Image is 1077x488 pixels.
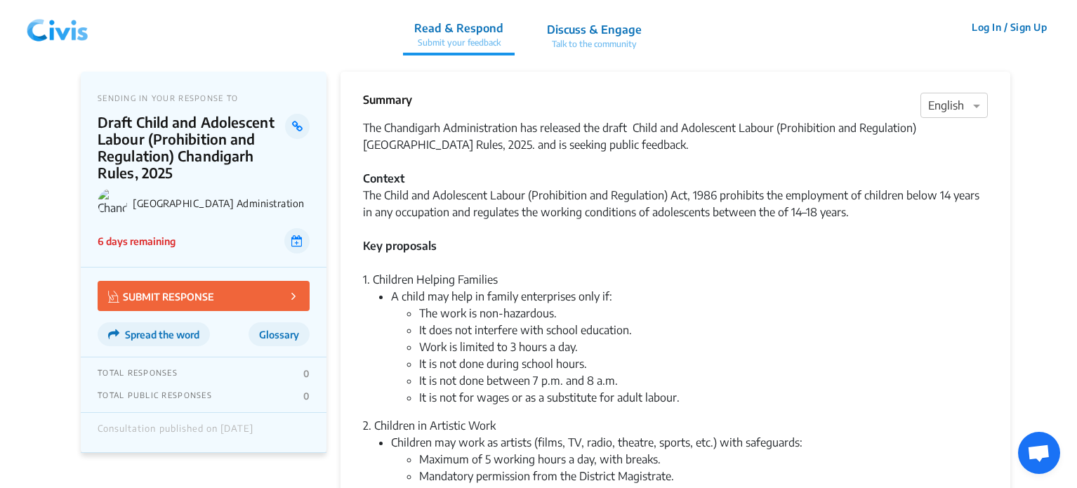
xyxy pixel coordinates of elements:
[249,322,310,346] button: Glossary
[391,288,988,406] li: A child may help in family enterprises only if:
[303,390,310,402] p: 0
[419,468,988,484] li: Mandatory permission from the District Magistrate.
[259,329,299,341] span: Glossary
[414,20,503,37] p: Read & Respond
[98,423,253,442] div: Consultation published on [DATE]
[363,91,412,108] p: Summary
[108,291,119,303] img: Vector.jpg
[133,197,310,209] p: [GEOGRAPHIC_DATA] Administration
[363,119,988,271] div: The Chandigarh Administration has released the draft Child and Adolescent Labour (Prohibition and...
[363,417,988,434] div: 2. Children in Artistic Work
[419,355,988,372] li: It is not done during school hours.
[125,329,199,341] span: Spread the word
[98,93,310,103] p: SENDING IN YOUR RESPONSE TO
[1018,432,1060,474] div: Open chat
[98,368,178,379] p: TOTAL RESPONSES
[98,322,210,346] button: Spread the word
[419,389,988,406] li: It is not for wages or as a substitute for adult labour.
[98,114,285,181] p: Draft Child and Adolescent Labour (Prohibition and Regulation) Chandigarh Rules, 2025
[547,38,642,51] p: Talk to the community
[547,21,642,38] p: Discuss & Engage
[363,171,404,185] strong: Context
[419,451,988,468] li: Maximum of 5 working hours a day, with breaks.
[963,16,1056,38] button: Log In / Sign Up
[363,239,437,253] strong: Key proposals
[21,6,94,48] img: navlogo.png
[419,338,988,355] li: Work is limited to 3 hours a day.
[98,390,212,402] p: TOTAL PUBLIC RESPONSES
[363,271,988,288] div: 1. Children Helping Families
[108,288,214,304] p: SUBMIT RESPONSE
[419,305,988,322] li: The work is non-hazardous.
[98,188,127,218] img: Chandigarh Administration logo
[419,322,988,338] li: It does not interfere with school education.
[419,372,988,389] li: It is not done between 7 p.m. and 8 a.m.
[98,281,310,311] button: SUBMIT RESPONSE
[98,234,176,249] p: 6 days remaining
[303,368,310,379] p: 0
[414,37,503,49] p: Submit your feedback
